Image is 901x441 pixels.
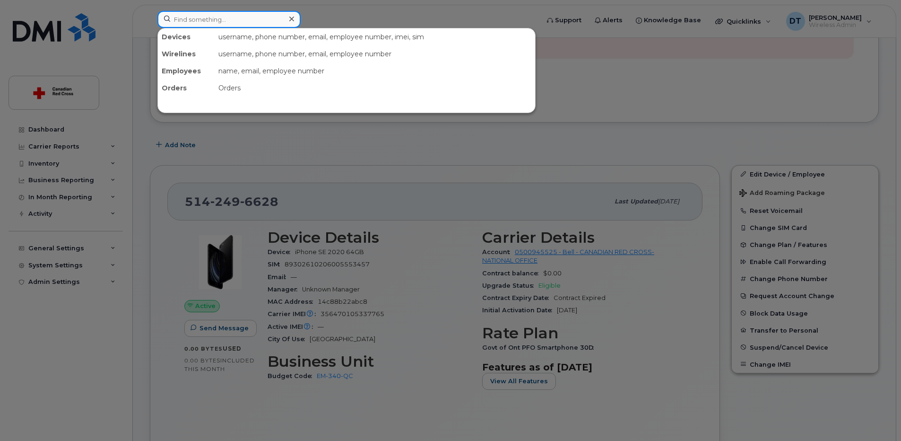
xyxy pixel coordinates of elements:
[215,79,535,97] div: Orders
[158,45,215,62] div: Wirelines
[158,28,215,45] div: Devices
[157,11,301,28] input: Find something...
[215,45,535,62] div: username, phone number, email, employee number
[158,62,215,79] div: Employees
[215,62,535,79] div: name, email, employee number
[215,28,535,45] div: username, phone number, email, employee number, imei, sim
[158,79,215,97] div: Orders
